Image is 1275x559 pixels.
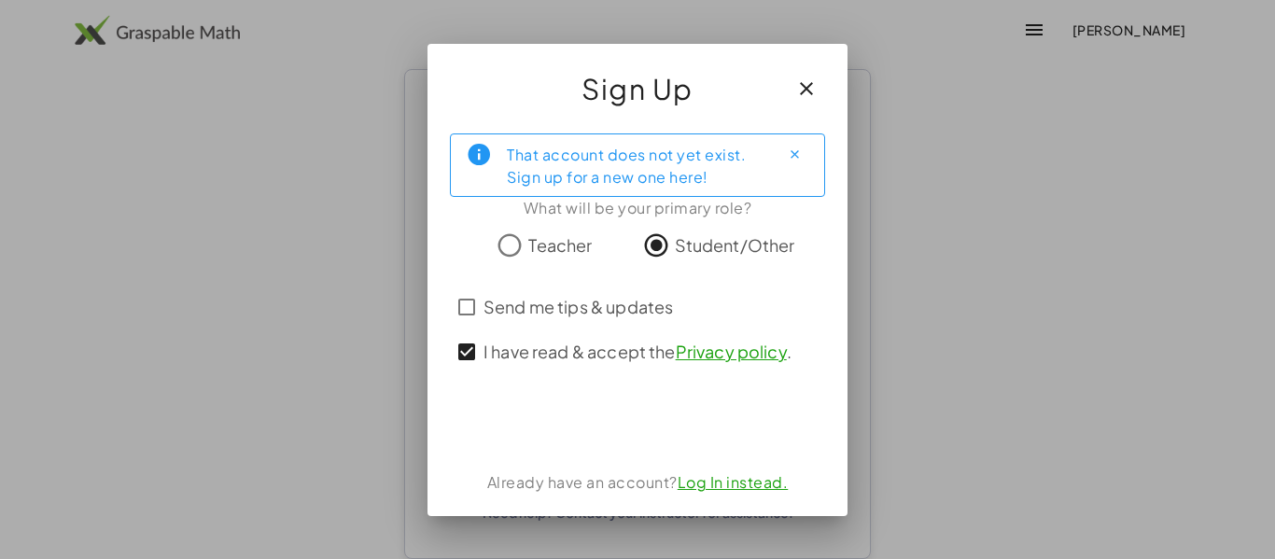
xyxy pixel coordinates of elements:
button: Close [779,140,809,170]
div: That account does not yet exist. Sign up for a new one here! [507,142,764,189]
div: What will be your primary role? [450,197,825,219]
a: Log In instead. [678,472,789,492]
iframe: Sign in with Google Button [533,402,743,443]
span: I have read & accept the . [483,339,792,364]
span: Sign Up [581,66,694,111]
span: Teacher [528,232,592,258]
span: Send me tips & updates [483,294,673,319]
a: Privacy policy [676,341,787,362]
span: Student/Other [675,232,795,258]
div: Already have an account? [450,471,825,494]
